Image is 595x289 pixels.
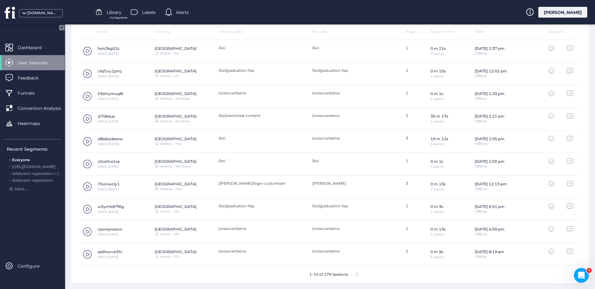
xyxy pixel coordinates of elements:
div: 7 events [430,52,446,55]
div: /koi [312,45,399,50]
div: 0 m 13s [430,182,446,186]
span: . [9,156,10,162]
div: Visitor [81,29,155,34]
div: /koi [218,45,306,50]
div: 2 [406,249,430,260]
div: 03shrymuq8r [98,91,124,96]
span: More ... [15,186,28,192]
div: SINCE [DATE] [98,52,119,55]
div: mobile · iOS [160,75,179,78]
div: 1 [406,158,430,170]
span: . [9,163,10,169]
div: /koi/restricted-content [218,113,306,118]
div: /unswcanberra [218,226,306,231]
div: [GEOGRAPHIC_DATA] [155,114,196,119]
span: Labels [142,9,156,16]
div: [DATE] 2:37 pm [475,46,505,51]
div: zt7dleiup [98,114,119,119]
div: cfqf1vy1pmj [98,69,121,73]
div: [GEOGRAPHIC_DATA] [155,249,196,254]
div: /unswcanberra [312,226,399,231]
div: Pages [406,29,430,34]
div: 1 [406,68,430,79]
div: SINCE [DATE] [98,165,120,168]
div: desktop · Windows [160,120,190,123]
span: Conversion Analysis [18,105,70,112]
div: 2 [406,113,430,124]
span: /aib/event-registration + /aib/cart/ [12,171,73,176]
div: Offline [475,52,505,55]
div: /koi [218,136,306,140]
div: [DATE] 8:19 am [475,249,504,254]
div: /[PERSON_NAME]/login-customizer [218,181,306,186]
div: Date [475,29,549,34]
div: /koi/graduation-faq [218,204,306,208]
div: Options [549,29,573,34]
div: 1-10 of 179 Sessions [309,273,348,276]
div: 1 [406,226,430,237]
span: 1 [587,268,592,273]
div: desktop · Windows [160,165,190,168]
div: /unswcanberra [218,91,306,95]
div: 35 m 17s [430,114,448,119]
div: z8kebzdasnw [98,136,123,141]
div: i7oonwcly1 [98,182,120,186]
div: 3 [406,181,430,192]
div: [GEOGRAPHIC_DATA] [155,46,196,51]
div: desktop · Mac [160,142,182,145]
div: /[PERSON_NAME] [312,181,399,186]
span: Everyone [12,157,30,162]
div: cpw4yroexrs [98,227,122,231]
div: [DATE] 4:59 pm [475,227,505,231]
div: Exit URL [312,29,406,34]
span: /aib/event-registration [12,178,53,183]
div: [DATE] 1:21 pm [475,114,505,119]
div: SINCE [DATE] [98,120,119,123]
div: Offline [475,232,505,236]
div: 1 events [430,165,444,168]
div: SINCE [DATE] [98,233,122,236]
div: SINCE [DATE] [98,256,122,259]
div: 0 m 1s [430,91,444,96]
span: Configure [18,263,49,270]
div: /unswcanberra [312,113,399,118]
div: Offline [475,119,505,123]
div: [GEOGRAPHIC_DATA] [155,159,196,164]
span: User Sessions [18,59,57,66]
div: mobile · iOS [160,52,179,55]
span: For Segments [110,16,127,20]
div: Offline [475,210,505,214]
div: /koi/graduation-faq [218,68,306,73]
span: Dashboard [18,44,51,51]
div: 1 events [430,233,446,236]
div: mobile · iOS [160,255,179,258]
span: Library [107,9,121,16]
div: 1 events [430,97,444,101]
div: desktop · Mac [160,188,182,191]
div: [DATE] 1:05 pm [475,136,505,141]
div: [GEOGRAPHIC_DATA] [155,204,196,209]
div: /koi/graduation-faq [312,68,399,73]
div: Landing URL [218,29,312,34]
span: . [9,177,10,183]
span: [URL][DOMAIN_NAME] [12,164,55,169]
div: SINCE [DATE] [98,75,121,78]
div: [DATE] 6:51 pm [475,204,505,209]
span: . [9,170,10,176]
div: 3 [406,136,430,147]
div: 0 m 3s [430,204,444,209]
div: 2 events [430,120,448,123]
div: /unswcanberra [312,249,399,253]
div: 0 m 21s [430,46,446,51]
div: 2 events [430,210,444,214]
div: 19 m 12s [430,136,448,141]
div: SINCE [DATE] [98,97,124,101]
div: [GEOGRAPHIC_DATA] [155,69,196,73]
div: SINCE [DATE] [98,143,123,146]
div: 1 [406,45,430,57]
div: [DATE] 1:00 pm [475,159,505,164]
div: SINCE [DATE] [98,210,124,214]
div: /unswcanberra [312,136,399,140]
div: [DATE] 12:02 pm [475,69,507,73]
div: Offline [475,74,507,78]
